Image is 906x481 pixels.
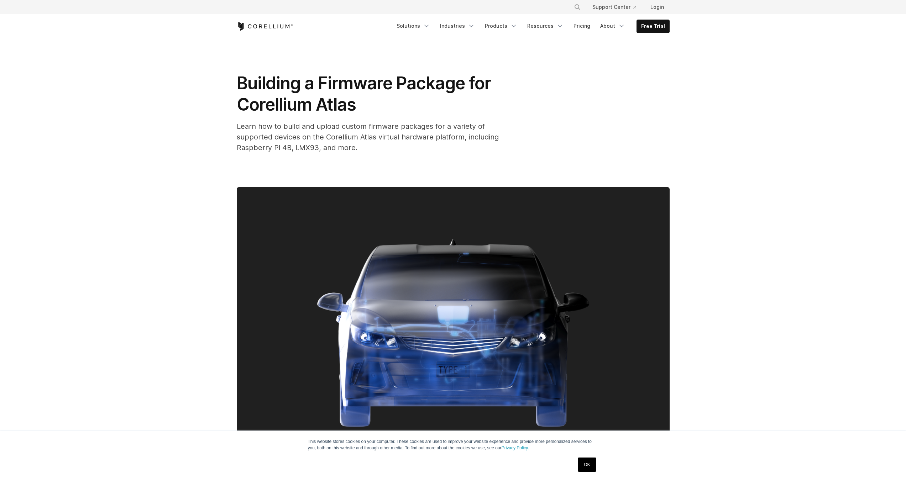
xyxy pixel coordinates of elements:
p: This website stores cookies on your computer. These cookies are used to improve your website expe... [308,438,598,451]
a: Solutions [392,20,434,32]
a: OK [578,458,596,472]
a: Products [481,20,522,32]
span: Building a Firmware Package for Corellium Atlas [237,73,495,115]
button: Search [571,1,584,14]
a: Support Center [587,1,642,14]
a: Industries [436,20,479,32]
a: Pricing [569,20,595,32]
span: Learn how to build and upload custom firmware packages for a variety of supported devices on the ... [237,122,499,152]
img: Building a Firmware Package for Corellium Atlas [237,187,670,476]
a: Corellium Home [237,22,293,31]
div: Navigation Menu [565,1,670,14]
a: Resources [523,20,568,32]
a: Privacy Policy. [502,445,529,450]
a: About [596,20,629,32]
a: Free Trial [637,20,669,33]
div: Navigation Menu [392,20,670,33]
a: Login [645,1,670,14]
